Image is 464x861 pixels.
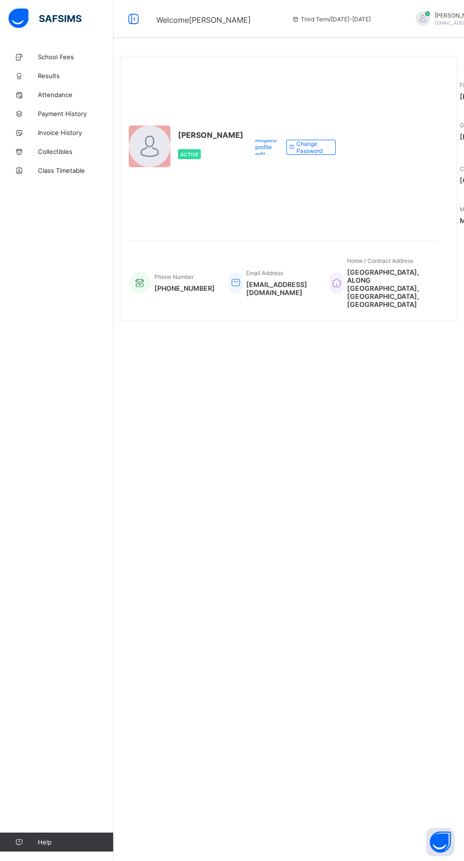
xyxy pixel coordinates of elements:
span: Class Timetable [38,167,114,174]
span: [PHONE_NUMBER] [154,284,215,292]
button: Open asap [426,828,455,856]
span: [GEOGRAPHIC_DATA], ALONG [GEOGRAPHIC_DATA], [GEOGRAPHIC_DATA], [GEOGRAPHIC_DATA] [347,268,428,308]
span: Collectibles [38,148,114,155]
span: Request profile edit [255,136,279,158]
span: Email Address [246,269,283,277]
span: Attendance [38,91,114,99]
span: Payment History [38,110,114,117]
span: School Fees [38,53,114,61]
span: Help [38,838,113,846]
span: Change Password [296,140,328,154]
span: Results [38,72,114,80]
span: Active [180,152,198,157]
span: [EMAIL_ADDRESS][DOMAIN_NAME] [246,280,316,296]
span: Welcome [PERSON_NAME] [156,15,251,25]
span: Home / Contract Address [347,257,413,264]
span: session/term information [291,16,371,23]
span: [PERSON_NAME] [178,130,243,140]
img: safsims [9,9,81,28]
span: Invoice History [38,129,114,136]
span: Phone Number [154,273,194,280]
